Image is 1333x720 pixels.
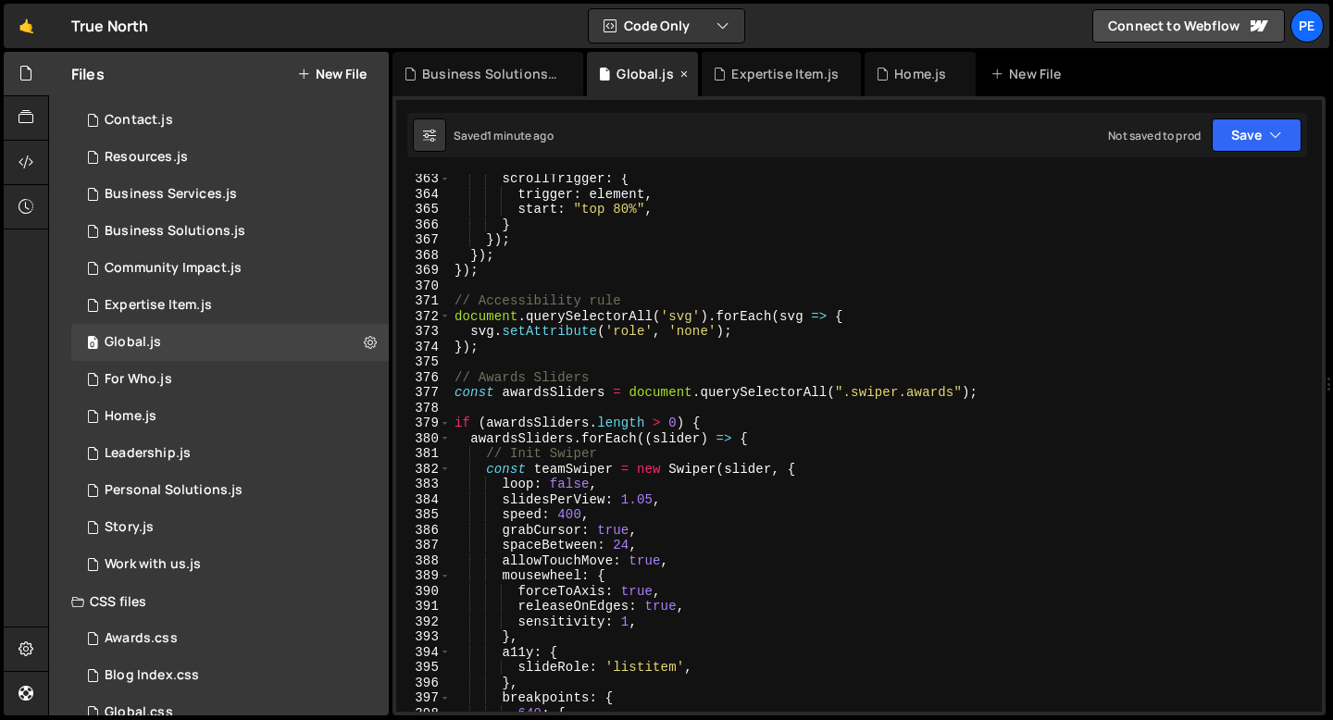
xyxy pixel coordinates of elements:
div: 392 [396,614,451,630]
div: 15265/40950.js [71,361,389,398]
div: Community Impact.js [105,260,242,277]
div: Resources.js [105,149,188,166]
div: 372 [396,309,451,325]
div: 377 [396,385,451,401]
div: 15265/41217.css [71,657,389,694]
div: Home.js [894,65,946,83]
div: 15265/41431.js [71,435,389,472]
div: 15265/40175.js [71,398,389,435]
div: CSS files [49,583,389,620]
div: 378 [396,401,451,416]
div: True North [71,15,149,37]
div: 379 [396,416,451,431]
div: Personal Solutions.js [105,482,243,499]
div: 15265/41843.js [71,250,389,287]
div: 15265/41470.js [71,509,389,546]
div: 382 [396,462,451,478]
a: Connect to Webflow [1092,9,1285,43]
div: Global.js [617,65,673,83]
div: Leadership.js [105,445,191,462]
div: 15265/41621.js [71,287,389,324]
div: Awards.css [105,630,178,647]
div: 363 [396,171,451,187]
div: New File [990,65,1068,83]
div: Contact.js [105,112,173,129]
div: Saved [454,128,554,143]
div: 365 [396,202,451,217]
div: 15265/42962.css [71,620,389,657]
div: Expertise Item.js [105,297,212,314]
div: 390 [396,584,451,600]
div: 15265/41786.js [71,213,389,250]
a: Pe [1290,9,1324,43]
div: 371 [396,293,451,309]
div: 396 [396,676,451,691]
div: Work with us.js [105,556,201,573]
div: Story.js [105,519,154,536]
div: 385 [396,507,451,523]
div: 370 [396,279,451,294]
div: 15265/41878.js [71,546,389,583]
div: Home.js [105,408,156,425]
span: 0 [87,337,98,352]
div: Business Solutions.js [105,223,245,240]
div: 376 [396,370,451,386]
div: 384 [396,492,451,508]
div: 391 [396,599,451,614]
div: For Who.js [105,371,172,388]
div: 367 [396,232,451,248]
button: Code Only [589,9,744,43]
div: 383 [396,477,451,492]
div: 369 [396,263,451,279]
div: 389 [396,568,451,584]
div: 397 [396,690,451,706]
div: 386 [396,523,451,539]
div: 1 minute ago [487,128,554,143]
div: 364 [396,187,451,203]
a: 🤙 [4,4,49,48]
div: 15265/43574.js [71,139,389,176]
div: 393 [396,629,451,645]
div: 388 [396,553,451,569]
div: Not saved to prod [1108,128,1201,143]
div: 380 [396,431,451,447]
div: 15265/42978.js [71,102,389,139]
div: 394 [396,645,451,661]
div: 395 [396,660,451,676]
div: Expertise Item.js [731,65,839,83]
div: Business Solutions.js [422,65,561,83]
div: 387 [396,538,451,553]
div: 381 [396,446,451,462]
div: 375 [396,354,451,370]
div: 368 [396,248,451,264]
div: Global.js [105,334,161,351]
div: 374 [396,340,451,355]
div: 15265/40084.js [71,324,389,361]
div: 366 [396,217,451,233]
div: 15265/41190.js [71,472,389,509]
h2: Files [71,64,105,84]
div: Business Services.js [105,186,237,203]
button: Save [1212,118,1302,152]
button: New File [297,67,367,81]
div: Blog Index.css [105,667,199,684]
div: 15265/41855.js [71,176,389,213]
div: 373 [396,324,451,340]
